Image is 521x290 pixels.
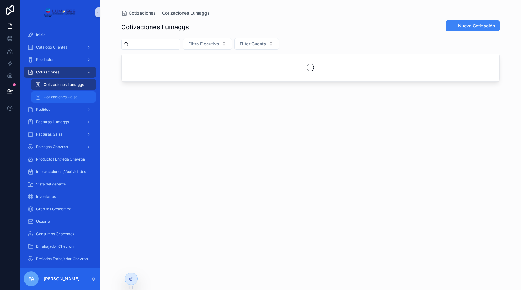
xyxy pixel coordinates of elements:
span: Periodos Embajador Chevron [36,256,88,261]
img: App logo [44,7,75,17]
span: Cotizaciones [36,70,59,75]
a: Cotizaciones [24,67,96,78]
span: Facturas Galsa [36,132,63,137]
span: Catalogo Clientes [36,45,67,50]
span: Cotizaciones Galsa [44,95,78,100]
a: Emabajador Chevron [24,241,96,252]
span: FA [28,275,34,283]
font: Nueva Cotización [458,23,495,29]
span: Pedidos [36,107,50,112]
span: Facturas Lumaggs [36,119,69,124]
button: Seleccionar botón [183,38,232,50]
h1: Cotizaciones Lumaggs [121,23,189,31]
div: Contenido desplazable [20,25,100,268]
a: Cotizaciones Lumaggs [162,10,210,16]
span: Cotizaciones Lumaggs [44,82,84,87]
span: Emabajador Chevron [36,244,74,249]
a: Entregas Chevron [24,141,96,152]
span: Productos [36,57,54,62]
span: Inicio [36,32,45,37]
span: Productos Entrega Chevron [36,157,85,162]
p: [PERSON_NAME] [44,276,79,282]
span: Inventarios [36,194,56,199]
a: Créditos Cescemex [24,203,96,215]
a: Facturas Lumaggs [24,116,96,128]
span: Vista del gerente [36,182,66,187]
a: Consumos Cescemex [24,228,96,240]
a: Catalogo Clientes [24,42,96,53]
span: Cotizaciones [129,10,156,16]
a: Productos Entrega Chevron [24,154,96,165]
a: Cotizaciones Galsa [31,91,96,103]
button: Seleccionar botón [234,38,279,50]
a: Productos [24,54,96,65]
a: Vista del gerente [24,179,96,190]
span: Entregas Chevron [36,144,68,149]
a: Facturas Galsa [24,129,96,140]
span: Consumos Cescemex [36,232,75,236]
a: Pedidos [24,104,96,115]
span: Filtro Ejecutivo [188,41,219,47]
span: Usuario [36,219,50,224]
a: Periodos Embajador Chevron [24,253,96,264]
a: Cotizaciones [121,10,156,16]
span: Créditos Cescemex [36,207,71,212]
a: Interaccciones / Actividades [24,166,96,177]
button: Nueva Cotización [446,20,500,31]
a: Usuario [24,216,96,227]
a: Inicio [24,29,96,40]
span: Interaccciones / Actividades [36,169,86,174]
a: Inventarios [24,191,96,202]
a: Cotizaciones Lumaggs [31,79,96,90]
span: Filter Cuenta [240,41,266,47]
